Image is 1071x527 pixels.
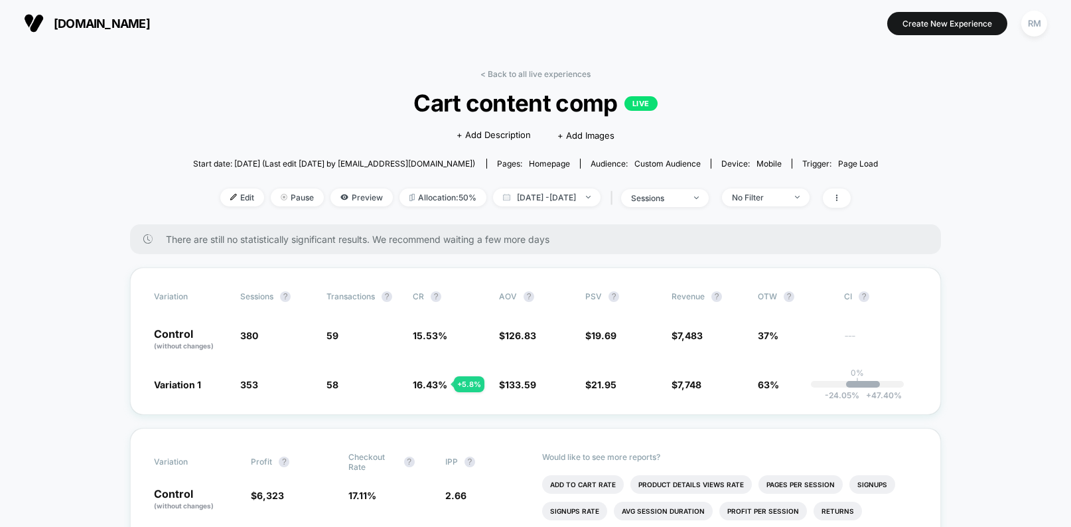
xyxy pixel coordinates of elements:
[457,129,531,142] span: + Add Description
[585,330,616,341] span: $
[585,379,616,390] span: $
[672,379,701,390] span: $
[154,489,238,511] p: Control
[802,159,878,169] div: Trigger:
[634,159,701,169] span: Custom Audience
[413,330,447,341] span: 15.53 %
[756,159,782,169] span: mobile
[445,490,466,501] span: 2.66
[672,330,703,341] span: $
[503,194,510,200] img: calendar
[849,475,895,494] li: Signups
[454,376,484,392] div: + 5.8 %
[227,89,843,117] span: Cart content comp
[431,291,441,302] button: ?
[493,188,601,206] span: [DATE] - [DATE]
[591,379,616,390] span: 21.95
[54,17,150,31] span: [DOMAIN_NAME]
[678,379,701,390] span: 7,748
[758,379,779,390] span: 63%
[326,330,338,341] span: 59
[326,379,338,390] span: 58
[542,475,624,494] li: Add To Cart Rate
[154,502,214,510] span: (without changes)
[607,188,621,208] span: |
[505,379,536,390] span: 133.59
[154,452,227,472] span: Variation
[678,330,703,341] span: 7,483
[859,291,869,302] button: ?
[758,475,843,494] li: Pages Per Session
[591,159,701,169] div: Audience:
[732,192,785,202] div: No Filter
[154,379,201,390] span: Variation 1
[524,291,534,302] button: ?
[413,379,447,390] span: 16.43 %
[409,194,415,201] img: rebalance
[413,291,424,301] span: CR
[844,332,917,351] span: ---
[542,452,917,462] p: Would like to see more reports?
[614,502,713,520] li: Avg Session Duration
[399,188,486,206] span: Allocation: 50%
[464,457,475,467] button: ?
[711,159,792,169] span: Device:
[166,234,914,245] span: There are still no statistically significant results. We recommend waiting a few more days
[795,196,800,198] img: end
[844,291,917,302] span: CI
[672,291,705,301] span: Revenue
[240,379,258,390] span: 353
[480,69,591,79] a: < Back to all live experiences
[887,12,1007,35] button: Create New Experience
[542,502,607,520] li: Signups Rate
[557,130,614,141] span: + Add Images
[505,330,536,341] span: 126.83
[20,13,154,34] button: [DOMAIN_NAME]
[240,330,258,341] span: 380
[719,502,807,520] li: Profit Per Session
[497,159,570,169] div: Pages:
[851,368,864,378] p: 0%
[279,457,289,467] button: ?
[281,194,287,200] img: end
[591,330,616,341] span: 19.69
[694,196,699,199] img: end
[271,188,324,206] span: Pause
[154,342,214,350] span: (without changes)
[758,291,831,302] span: OTW
[240,291,273,301] span: Sessions
[856,378,859,388] p: |
[445,457,458,467] span: IPP
[24,13,44,33] img: Visually logo
[193,159,475,169] span: Start date: [DATE] (Last edit [DATE] by [EMAIL_ADDRESS][DOMAIN_NAME])
[251,457,272,467] span: Profit
[608,291,619,302] button: ?
[825,390,859,400] span: -24.05 %
[348,452,397,472] span: Checkout Rate
[859,390,902,400] span: 47.40 %
[499,330,536,341] span: $
[230,194,237,200] img: edit
[1021,11,1047,37] div: RM
[838,159,878,169] span: Page Load
[348,490,376,501] span: 17.11 %
[154,291,227,302] span: Variation
[382,291,392,302] button: ?
[154,329,227,351] p: Control
[585,291,602,301] span: PSV
[404,457,415,467] button: ?
[866,390,871,400] span: +
[631,193,684,203] div: sessions
[280,291,291,302] button: ?
[330,188,393,206] span: Preview
[711,291,722,302] button: ?
[1017,10,1051,37] button: RM
[220,188,264,206] span: Edit
[630,475,752,494] li: Product Details Views Rate
[251,490,284,501] span: $
[814,502,862,520] li: Returns
[758,330,778,341] span: 37%
[529,159,570,169] span: homepage
[257,490,284,501] span: 6,323
[586,196,591,198] img: end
